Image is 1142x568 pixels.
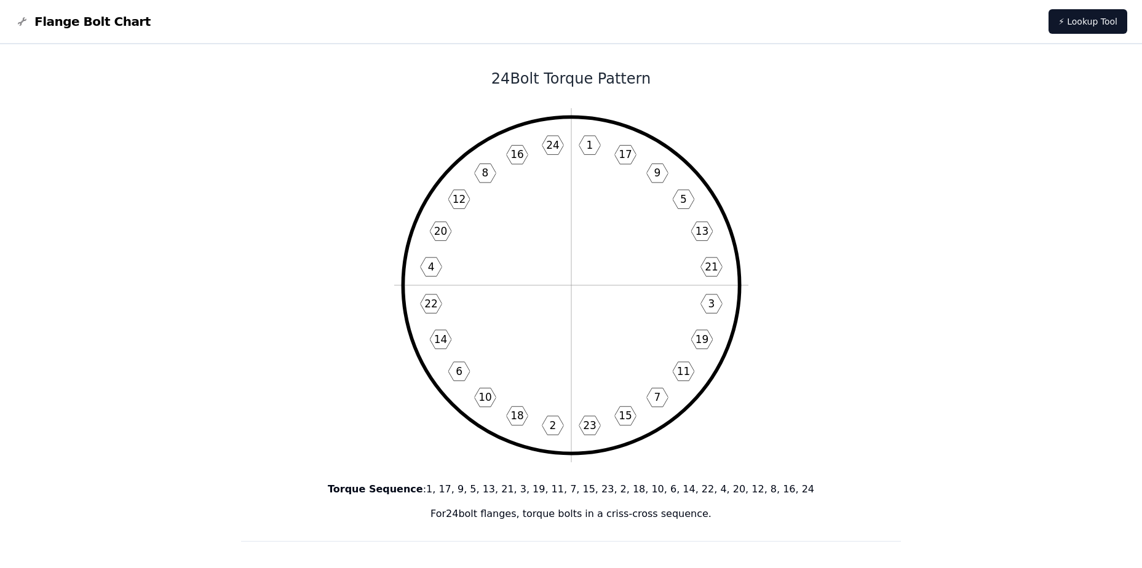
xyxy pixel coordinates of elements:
[482,167,488,179] text: 8
[328,483,423,495] b: Torque Sequence
[434,225,447,237] text: 20
[654,391,660,403] text: 7
[680,193,687,205] text: 5
[619,148,632,160] text: 17
[434,333,447,345] text: 14
[705,261,718,273] text: 21
[583,419,597,432] text: 23
[241,482,902,497] p: : 1, 17, 9, 5, 13, 21, 3, 19, 11, 7, 15, 23, 2, 18, 10, 6, 14, 22, 4, 20, 12, 8, 16, 24
[34,13,151,30] span: Flange Bolt Chart
[456,365,462,377] text: 6
[452,193,466,205] text: 12
[549,419,556,432] text: 2
[695,333,708,345] text: 19
[546,139,560,151] text: 24
[424,298,438,310] text: 22
[478,391,492,403] text: 10
[15,13,151,30] a: Flange Bolt Chart LogoFlange Bolt Chart
[510,409,524,422] text: 18
[586,139,593,151] text: 1
[695,225,708,237] text: 13
[241,507,902,521] p: For 24 bolt flanges, torque bolts in a criss-cross sequence.
[510,148,524,160] text: 16
[15,14,30,29] img: Flange Bolt Chart Logo
[708,298,715,310] text: 3
[241,69,902,89] h1: 24 Bolt Torque Pattern
[654,167,660,179] text: 9
[427,261,434,273] text: 4
[619,409,632,422] text: 15
[1049,9,1127,34] a: ⚡ Lookup Tool
[676,365,690,377] text: 11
